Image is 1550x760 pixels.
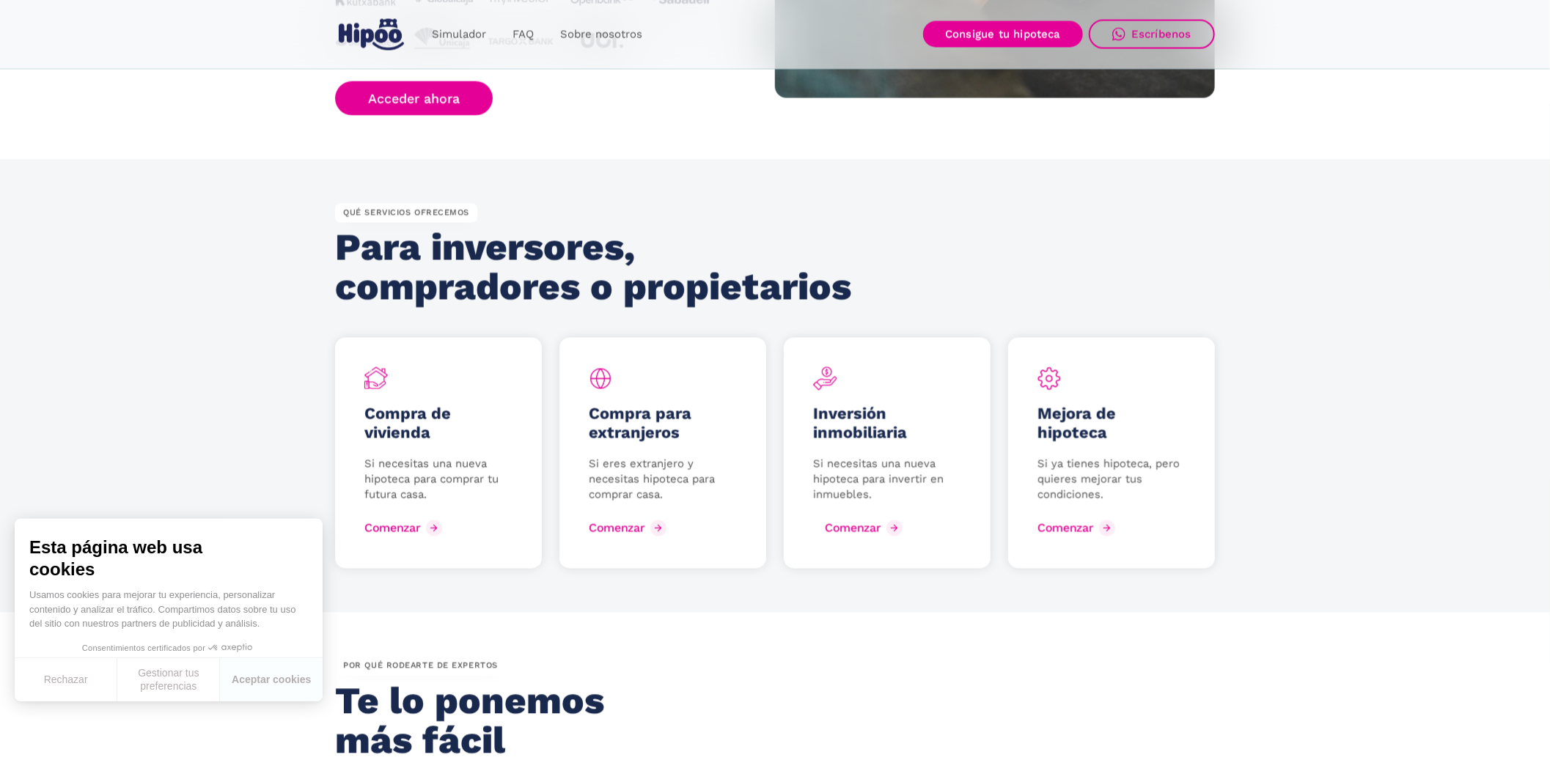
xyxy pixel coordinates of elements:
p: Si ya tienes hipoteca, pero quieres mejorar tus condiciones. [1037,456,1186,502]
div: Comenzar [589,520,644,534]
h5: Inversión inmobiliaria [813,404,961,442]
a: Comenzar [364,516,446,539]
a: Consigue tu hipoteca [923,21,1083,48]
p: Si necesitas una nueva hipoteca para comprar tu futura casa. [364,456,513,502]
div: Comenzar [825,520,881,534]
a: Escríbenos [1089,20,1215,49]
a: Simulador [419,21,499,49]
div: Comenzar [364,520,420,534]
p: Si eres extranjero y necesitas hipoteca para comprar casa. [589,456,737,502]
a: Acceder ahora [335,81,493,115]
h2: Para inversores, compradores o propietarios [335,227,861,306]
h5: Mejora de hipoteca [1037,404,1186,442]
a: FAQ [499,21,547,49]
div: Escríbenos [1131,28,1191,41]
div: Comenzar [1037,520,1093,534]
a: home [335,13,407,56]
a: Sobre nosotros [547,21,655,49]
a: Comenzar [813,516,906,539]
h2: Te lo ponemos más fácil [335,681,673,760]
a: Comenzar [1037,516,1119,539]
div: QUÉ SERVICIOS OFRECEMOS [335,203,477,222]
p: Si necesitas una nueva hipoteca para invertir en inmuebles. [813,456,961,502]
div: por QUÉ rodearte de expertos [335,656,506,675]
a: Comenzar [589,516,670,539]
h5: Compra de vivienda [364,404,513,442]
h5: Compra para extranjeros [589,404,737,442]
